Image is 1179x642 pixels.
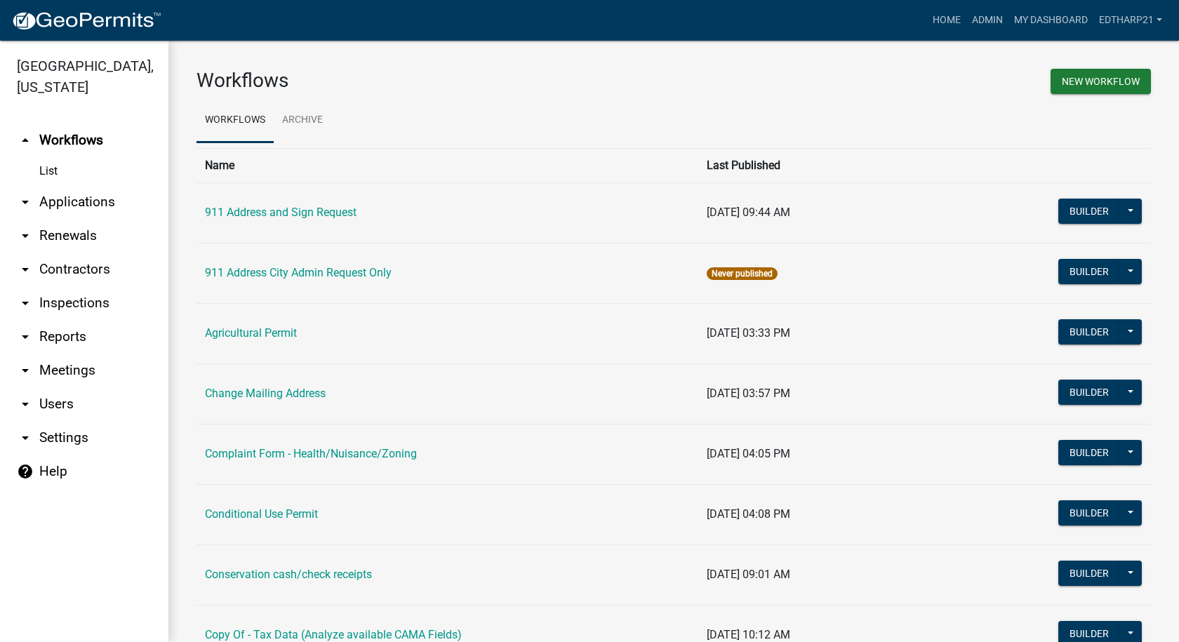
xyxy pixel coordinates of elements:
i: arrow_drop_down [17,227,34,244]
th: Name [196,148,698,182]
span: [DATE] 09:44 AM [707,206,790,219]
button: Builder [1058,199,1120,224]
span: [DATE] 03:57 PM [707,387,790,400]
th: Last Published [698,148,976,182]
i: arrow_drop_down [17,396,34,413]
span: [DATE] 09:01 AM [707,568,790,581]
a: Complaint Form - Health/Nuisance/Zoning [205,447,417,460]
a: Workflows [196,98,274,143]
a: Conservation cash/check receipts [205,568,372,581]
a: Agricultural Permit [205,326,297,340]
a: Admin [966,7,1008,34]
a: 911 Address City Admin Request Only [205,266,392,279]
button: Builder [1058,440,1120,465]
button: Builder [1058,500,1120,526]
button: Builder [1058,380,1120,405]
span: [DATE] 10:12 AM [707,628,790,641]
span: [DATE] 04:08 PM [707,507,790,521]
a: Copy Of - Tax Data (Analyze available CAMA Fields) [205,628,462,641]
a: Archive [274,98,331,143]
a: Conditional Use Permit [205,507,318,521]
i: arrow_drop_down [17,194,34,210]
a: My Dashboard [1008,7,1093,34]
i: arrow_drop_down [17,328,34,345]
i: arrow_drop_down [17,295,34,312]
button: Builder [1058,259,1120,284]
button: Builder [1058,319,1120,345]
i: arrow_drop_down [17,429,34,446]
i: arrow_drop_down [17,362,34,379]
button: New Workflow [1051,69,1151,94]
span: [DATE] 03:33 PM [707,326,790,340]
a: Change Mailing Address [205,387,326,400]
i: arrow_drop_up [17,132,34,149]
i: help [17,463,34,480]
button: Builder [1058,561,1120,586]
a: EdTharp21 [1093,7,1168,34]
h3: Workflows [196,69,663,93]
span: Never published [707,267,778,280]
i: arrow_drop_down [17,261,34,278]
a: Home [927,7,966,34]
a: 911 Address and Sign Request [205,206,357,219]
span: [DATE] 04:05 PM [707,447,790,460]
